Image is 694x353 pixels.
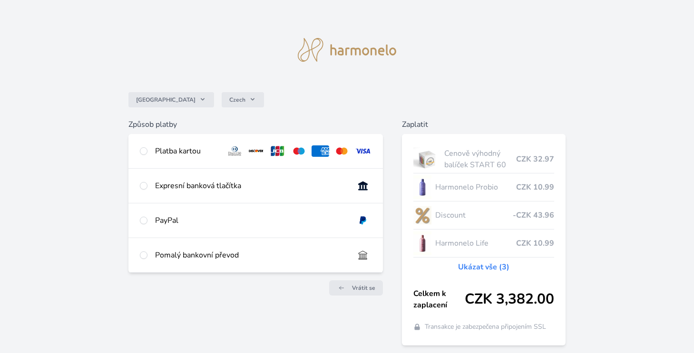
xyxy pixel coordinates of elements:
[354,145,372,157] img: visa.svg
[269,145,286,157] img: jcb.svg
[155,180,347,191] div: Expresní banková tlačítka
[247,145,265,157] img: discover.svg
[155,145,218,157] div: Platba kartou
[413,203,431,227] img: discount-lo.png
[435,181,516,193] span: Harmonelo Probio
[465,291,554,308] span: CZK 3,382.00
[354,180,372,191] img: onlineBanking_CZ.svg
[435,210,513,221] span: Discount
[222,92,264,107] button: Czech
[226,145,244,157] img: diners.svg
[354,215,372,226] img: paypal.svg
[435,238,516,249] span: Harmonelo Life
[128,92,214,107] button: [GEOGRAPHIC_DATA]
[413,288,465,311] span: Celkem k zaplacení
[136,96,195,104] span: [GEOGRAPHIC_DATA]
[516,153,554,165] span: CZK 32.97
[290,145,308,157] img: maestro.svg
[413,231,431,255] img: CLEAN_LIFE_se_stinem_x-lo.jpg
[155,215,347,226] div: PayPal
[298,38,397,62] img: logo.svg
[333,145,351,157] img: mc.svg
[516,238,554,249] span: CZK 10.99
[413,175,431,199] img: CLEAN_PROBIO_se_stinem_x-lo.jpg
[229,96,245,104] span: Czech
[402,119,566,130] h6: Zaplatit
[155,249,347,261] div: Pomalý bankovní převod
[329,280,383,296] a: Vrátit se
[413,147,440,171] img: start.jpg
[458,261,509,273] a: Ukázat vše (3)
[444,148,516,171] span: Cenově výhodný balíček START 60
[425,322,546,332] span: Transakce je zabezpečena připojením SSL
[352,284,375,292] span: Vrátit se
[312,145,329,157] img: amex.svg
[354,249,372,261] img: bankTransfer_IBAN.svg
[513,210,554,221] span: -CZK 43.96
[128,119,383,130] h6: Způsob platby
[516,181,554,193] span: CZK 10.99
